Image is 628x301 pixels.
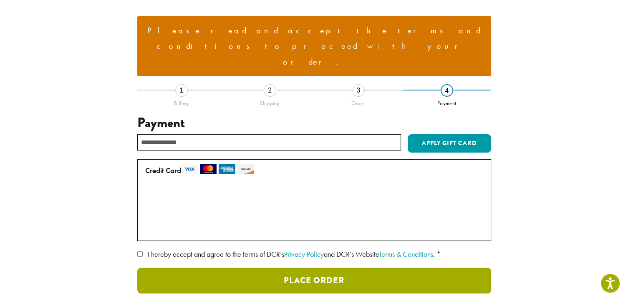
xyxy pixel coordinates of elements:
div: 3 [352,84,365,97]
div: 1 [175,84,188,97]
a: Terms & Conditions [379,249,433,259]
img: amex [219,164,235,174]
div: Payment [403,97,491,107]
abbr: required [436,249,441,259]
img: visa [181,164,198,174]
h3: Payment [137,115,491,131]
button: Apply Gift Card [408,134,491,153]
img: discover [237,164,254,174]
li: Please read and accept the terms and conditions to proceed with your order. [144,23,484,70]
div: Billing [137,97,226,107]
input: I hereby accept and agree to the terms of DCR’sPrivacy Policyand DCR’s WebsiteTerms & Conditions. * [137,251,143,257]
a: Privacy Policy [284,249,324,259]
span: I hereby accept and agree to the terms of DCR’s and DCR’s Website . [148,249,435,259]
button: Place Order [137,268,491,293]
label: Credit Card [145,164,480,177]
img: mastercard [200,164,217,174]
div: Shipping [226,97,314,107]
div: Order [314,97,403,107]
div: 4 [441,84,453,97]
div: 2 [264,84,276,97]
